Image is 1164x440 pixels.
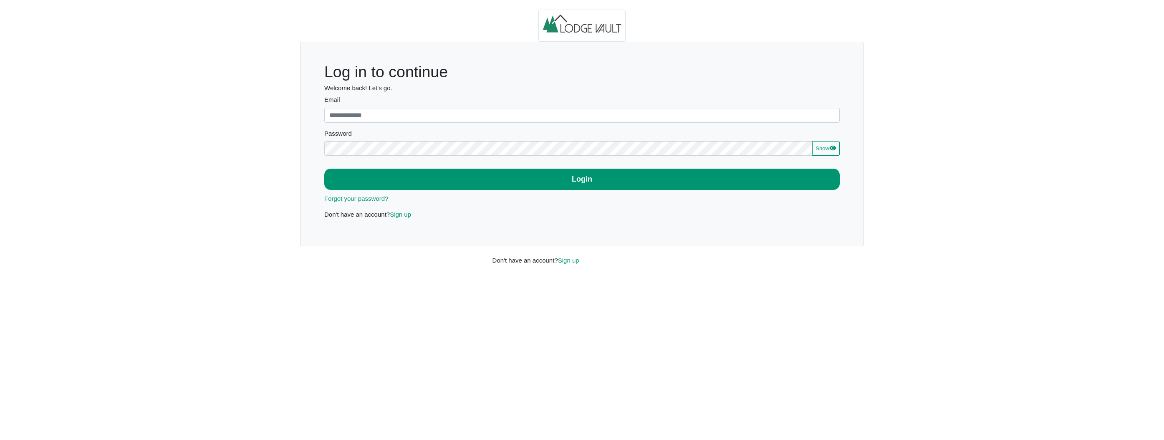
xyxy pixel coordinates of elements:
a: Forgot your password? [324,195,388,202]
a: Sign up [558,257,579,264]
p: Don't have an account? [324,210,840,220]
button: Showeye fill [812,141,840,156]
b: Login [572,175,592,183]
h1: Log in to continue [324,63,840,81]
svg: eye fill [829,144,836,151]
button: Login [324,169,840,190]
label: Email [324,95,840,105]
div: Don't have an account? [486,246,678,265]
img: logo.2b93711c.jpg [538,10,626,42]
h6: Welcome back! Let's go. [324,84,840,92]
a: Sign up [390,211,411,218]
legend: Password [324,129,840,141]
